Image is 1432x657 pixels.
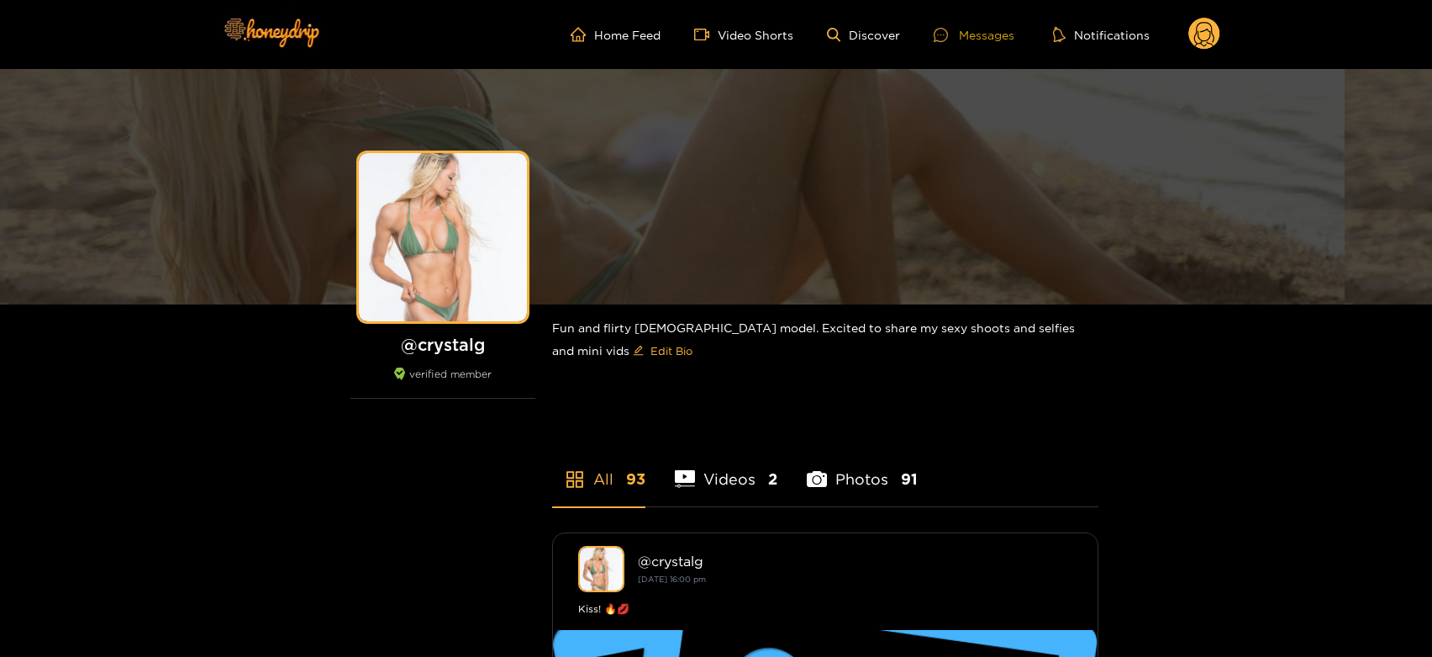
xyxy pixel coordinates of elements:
div: Kiss! 🔥💋 [578,601,1072,617]
span: Edit Bio [650,342,692,359]
div: Messages [934,25,1014,45]
span: 91 [901,469,918,490]
h1: @ crystalg [350,334,535,355]
span: video-camera [694,27,718,42]
span: 93 [626,469,645,490]
span: edit [633,345,644,358]
a: Discover [827,28,900,42]
span: appstore [565,469,585,490]
li: Photos [807,431,918,506]
div: @ crystalg [638,554,1072,569]
div: verified member [350,368,535,399]
li: All [552,431,645,506]
div: Fun and flirty [DEMOGRAPHIC_DATA] model. Excited to share my sexy shoots and selfies and mini vids [552,305,1098,378]
button: Notifications [1048,26,1155,43]
span: home [571,27,594,42]
a: Video Shorts [694,27,793,42]
img: crystalg [578,546,624,592]
li: Videos [675,431,777,506]
button: editEdit Bio [629,337,696,364]
small: [DATE] 16:00 pm [638,575,706,584]
span: 2 [768,469,777,490]
a: Home Feed [571,27,661,42]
